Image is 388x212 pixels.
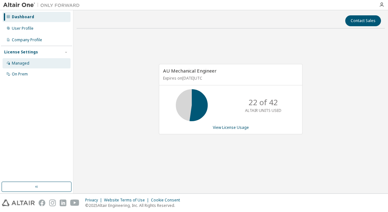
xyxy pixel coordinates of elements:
div: License Settings [4,50,38,55]
div: Dashboard [12,14,34,20]
span: AU Mechanical Engineer [163,67,217,74]
img: instagram.svg [49,200,56,206]
div: Privacy [85,198,104,203]
img: altair_logo.svg [2,200,35,206]
p: © 2025 Altair Engineering, Inc. All Rights Reserved. [85,203,184,208]
img: linkedin.svg [60,200,66,206]
img: Altair One [3,2,83,8]
button: Contact Sales [345,15,381,26]
div: Managed [12,61,29,66]
div: Company Profile [12,37,42,43]
div: On Prem [12,72,28,77]
div: User Profile [12,26,34,31]
p: 22 of 42 [249,97,278,108]
p: Expires on [DATE] UTC [163,75,297,81]
div: Cookie Consent [151,198,184,203]
a: View License Usage [213,125,249,130]
img: facebook.svg [39,200,45,206]
div: Website Terms of Use [104,198,151,203]
p: ALTAIR UNITS USED [245,108,281,113]
img: youtube.svg [70,200,79,206]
